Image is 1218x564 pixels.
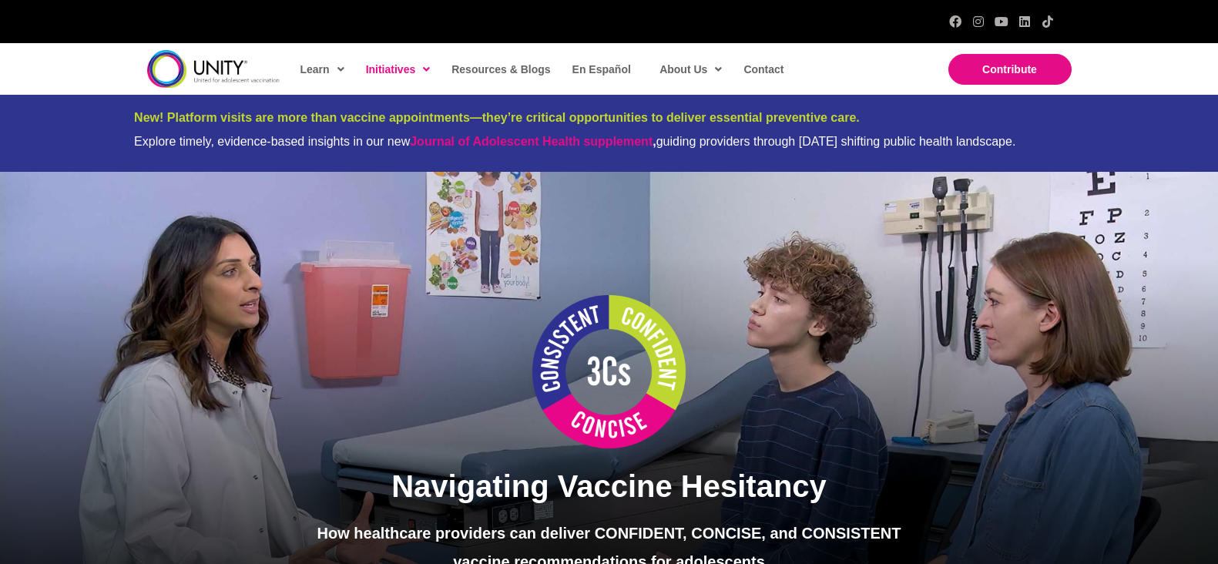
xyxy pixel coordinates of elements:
a: About Us [652,52,728,87]
a: Resources & Blogs [444,52,556,87]
strong: , [410,135,656,148]
span: Learn [300,58,344,81]
a: TikTok [1042,15,1054,28]
img: 3Cs Logo white center [532,295,686,449]
a: Journal of Adolescent Health supplement [410,135,653,148]
a: LinkedIn [1018,15,1031,28]
a: YouTube [995,15,1008,28]
a: En Español [565,52,637,87]
img: unity-logo-dark [147,50,280,88]
span: En Español [572,63,631,76]
a: Facebook [949,15,961,28]
a: Instagram [972,15,985,28]
div: Explore timely, evidence-based insights in our new guiding providers through [DATE] shifting publ... [134,134,1084,149]
span: Contribute [982,63,1037,76]
a: Contact [736,52,790,87]
span: About Us [659,58,722,81]
span: Navigating Vaccine Hesitancy [391,469,827,503]
span: Initiatives [366,58,431,81]
a: Contribute [948,54,1072,85]
span: Contact [743,63,783,76]
span: Resources & Blogs [451,63,550,76]
span: New! Platform visits are more than vaccine appointments—they’re critical opportunities to deliver... [134,111,860,124]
